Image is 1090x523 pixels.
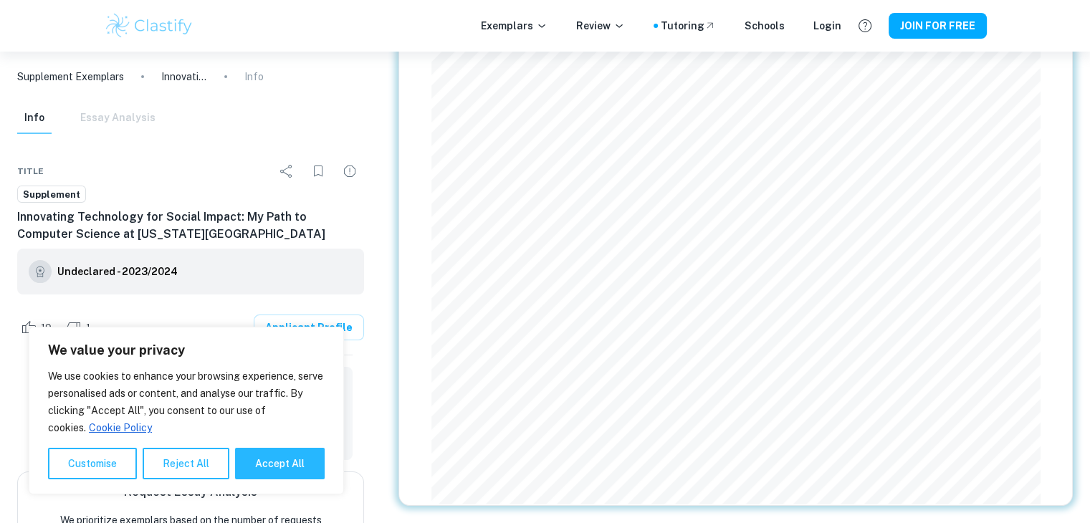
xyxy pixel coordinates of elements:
p: Exemplars [481,18,548,34]
a: Supplement [17,186,86,203]
a: Applicant Profile [254,315,364,340]
button: Help and Feedback [853,14,877,38]
div: Bookmark [304,157,333,186]
span: 19 [33,321,59,335]
div: Share [272,157,301,186]
button: Reject All [143,448,229,479]
div: Report issue [335,157,364,186]
span: Title [17,165,44,178]
button: Customise [48,448,137,479]
button: Accept All [235,448,325,479]
a: Cookie Policy [88,421,153,434]
h6: Undeclared - 2023/2024 [57,264,178,279]
h6: Innovating Technology for Social Impact: My Path to Computer Science at [US_STATE][GEOGRAPHIC_DATA] [17,208,364,243]
a: Tutoring [661,18,716,34]
p: Info [244,69,264,85]
p: We value your privacy [48,342,325,359]
button: Info [17,102,52,134]
img: Clastify logo [104,11,195,40]
a: Schools [745,18,785,34]
button: JOIN FOR FREE [889,13,987,39]
p: Review [576,18,625,34]
a: Supplement Exemplars [17,69,124,85]
div: We value your privacy [29,327,344,494]
div: Like [17,316,59,339]
p: Innovating Technology for Social Impact: My Path to Computer Science at [US_STATE][GEOGRAPHIC_DATA] [161,69,207,85]
a: Undeclared - 2023/2024 [57,260,178,283]
p: We use cookies to enhance your browsing experience, serve personalised ads or content, and analys... [48,368,325,436]
span: 1 [78,321,98,335]
div: Dislike [62,316,98,339]
span: Supplement [18,188,85,202]
a: Login [813,18,841,34]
